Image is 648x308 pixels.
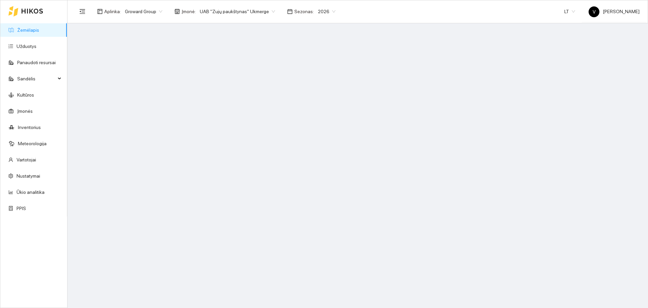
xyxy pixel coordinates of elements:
[17,173,40,179] a: Nustatymai
[97,9,103,14] span: layout
[174,9,180,14] span: shop
[589,9,640,14] span: [PERSON_NAME]
[318,6,335,17] span: 2026
[104,8,121,15] span: Aplinka :
[18,141,47,146] a: Meteorologija
[18,125,41,130] a: Inventorius
[294,8,314,15] span: Sezonas :
[17,44,36,49] a: Užduotys
[17,206,26,211] a: PPIS
[593,6,596,17] span: V
[79,8,85,15] span: menu-fold
[287,9,293,14] span: calendar
[182,8,196,15] span: Įmonė :
[17,157,36,162] a: Vartotojai
[564,6,575,17] span: LT
[17,108,33,114] a: Įmonės
[125,6,162,17] span: Groward Group
[17,27,39,33] a: Žemėlapis
[200,6,275,17] span: UAB "Zujų paukštynas" Ukmerge
[76,5,89,18] button: menu-fold
[17,60,56,65] a: Panaudoti resursai
[17,72,56,85] span: Sandėlis
[17,92,34,98] a: Kultūros
[17,189,45,195] a: Ūkio analitika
